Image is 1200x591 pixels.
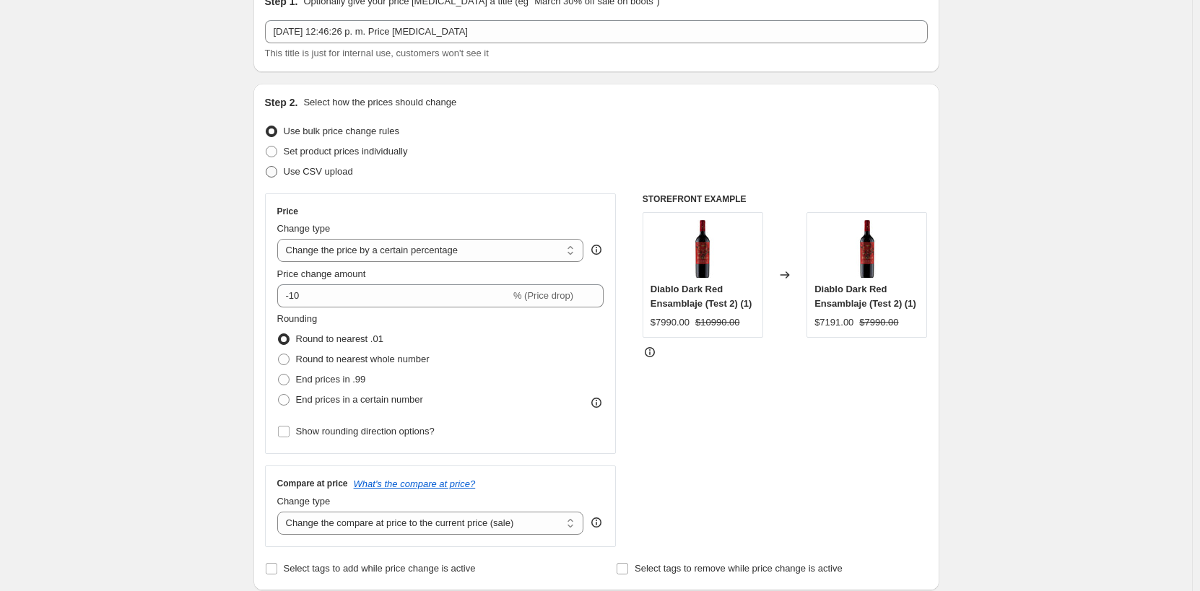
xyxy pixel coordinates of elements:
span: Use bulk price change rules [284,126,399,136]
input: -15 [277,284,510,307]
span: Use CSV upload [284,166,353,177]
strike: $7990.00 [859,315,898,330]
div: help [589,242,604,257]
span: Rounding [277,313,318,324]
img: diablo-ensamblaje-2019-botella-750-cc_80x.jpg [674,220,731,278]
span: Set product prices individually [284,146,408,157]
strike: $10990.00 [695,315,739,330]
h3: Price [277,206,298,217]
img: diablo-ensamblaje-2019-botella-750-cc_80x.jpg [838,220,896,278]
span: Select tags to add while price change is active [284,563,476,574]
span: Round to nearest whole number [296,354,430,364]
span: Round to nearest .01 [296,333,383,344]
h3: Compare at price [277,478,348,489]
span: Price change amount [277,268,366,279]
span: Select tags to remove while price change is active [635,563,843,574]
span: End prices in a certain number [296,394,423,405]
h2: Step 2. [265,95,298,110]
span: This title is just for internal use, customers won't see it [265,48,489,58]
span: Diablo Dark Red Ensamblaje (Test 2) (1) [651,284,752,309]
p: Select how the prices should change [303,95,456,110]
span: % (Price drop) [513,290,573,301]
div: $7191.00 [814,315,853,330]
div: help [589,515,604,530]
button: What's the compare at price? [354,478,476,489]
span: Diablo Dark Red Ensamblaje (Test 2) (1) [814,284,916,309]
span: End prices in .99 [296,374,366,385]
span: Change type [277,223,331,234]
h6: STOREFRONT EXAMPLE [643,193,928,205]
span: Show rounding direction options? [296,426,435,437]
div: $7990.00 [651,315,690,330]
input: 30% off holiday sale [265,20,928,43]
span: Change type [277,496,331,507]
